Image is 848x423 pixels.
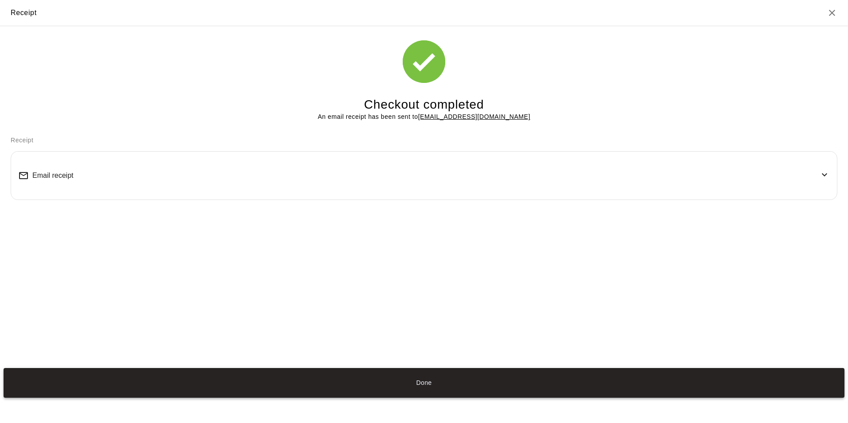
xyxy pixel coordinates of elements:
h4: Checkout completed [364,97,484,113]
div: Receipt [11,7,37,19]
button: Close [827,8,837,18]
u: [EMAIL_ADDRESS][DOMAIN_NAME] [418,113,530,120]
span: Email receipt [32,172,73,180]
p: An email receipt has been sent to [318,112,530,121]
button: Done [4,368,844,398]
p: Receipt [11,136,837,145]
